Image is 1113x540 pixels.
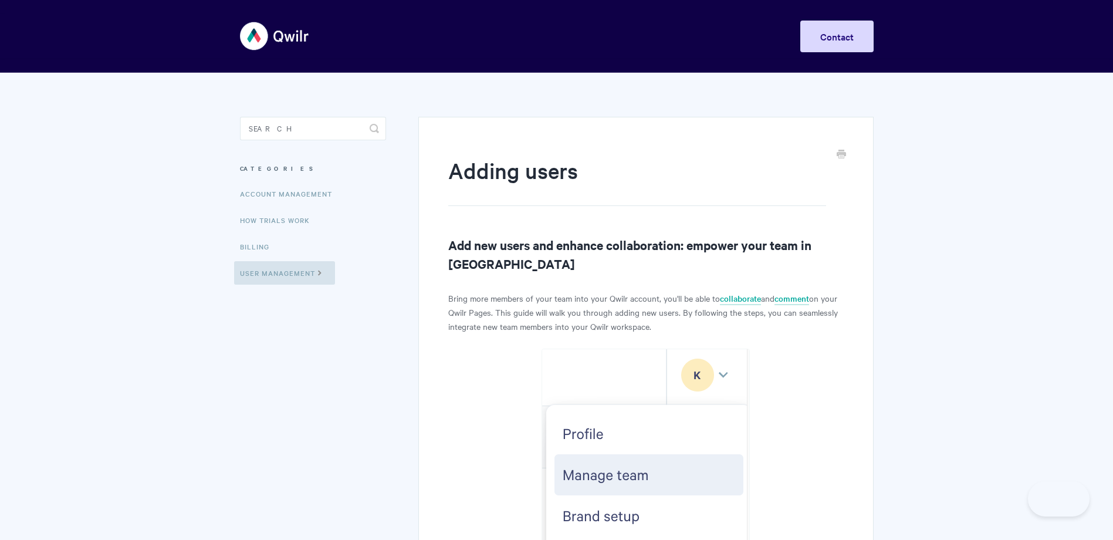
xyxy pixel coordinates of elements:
a: Account Management [240,182,341,205]
h2: Add new users and enhance collaboration: empower your team in [GEOGRAPHIC_DATA] [448,235,843,273]
a: Print this Article [837,148,846,161]
a: How Trials Work [240,208,319,232]
h1: Adding users [448,156,826,206]
a: Billing [240,235,278,258]
a: Contact [800,21,874,52]
img: Qwilr Help Center [240,14,310,58]
a: collaborate [720,292,761,305]
a: comment [774,292,809,305]
a: User Management [234,261,335,285]
p: Bring more members of your team into your Qwilr account, you'll be able to and on your Qwilr Page... [448,291,843,333]
h3: Categories [240,158,386,179]
iframe: Toggle Customer Support [1028,481,1090,517]
input: Search [240,117,386,140]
